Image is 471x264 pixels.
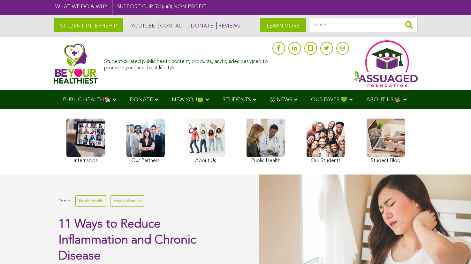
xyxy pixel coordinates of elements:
[308,45,313,51] img: glassdoor
[260,18,306,32] a: LEARN MORE
[311,97,347,103] span: OUR FAVES 💚
[54,43,98,84] img: Assuaged
[54,18,123,32] a: STUDENT INTERNSHIP
[439,233,471,264] iframe: Chat Widget
[270,97,292,103] span: Ⓥ NEWS
[172,97,204,103] span: NEW YOU🍏
[223,97,251,103] span: STUDENTS
[63,97,111,103] span: PUBLIC HEALTH📚
[309,18,418,32] input: Search
[189,22,213,29] a: DONATE
[58,218,196,262] span: 11 Ways to Reduce Inflammation and Chronic Disease
[54,90,418,109] div: Navigation Menu
[354,40,418,87] img: Assuaged App
[58,197,71,206] span: Topic:
[158,22,186,29] a: CONTACT
[104,56,269,71] div: Student-curated public health content, products, and guides designed to promote your healthiest l...
[110,195,145,206] a: Health Benefits
[130,97,153,103] span: DONATE
[75,195,107,206] a: Public Health
[366,97,401,103] span: ABOUT US 🤟🏽
[130,22,155,29] a: YOUTUBE
[217,22,240,29] a: REVIEWS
